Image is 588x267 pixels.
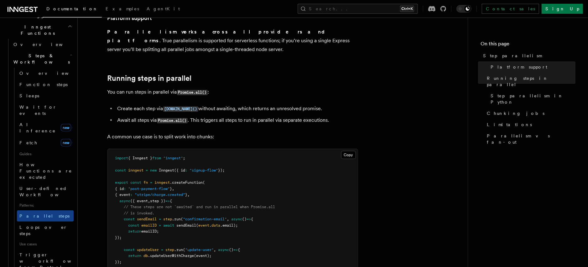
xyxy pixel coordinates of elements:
a: Limitations [484,119,575,130]
span: = [161,248,164,252]
a: Overview [17,68,74,79]
span: AI Inference [19,122,56,133]
a: Platform support [107,14,152,23]
span: . [210,223,212,228]
span: { event [115,193,131,197]
span: : [124,187,126,191]
span: inngest [128,168,144,172]
span: Guides [17,149,74,159]
strong: Parallelism works across all providers and platforms [107,29,330,44]
code: Promise.all() [177,90,208,95]
a: Running steps in parallel [107,74,192,83]
span: sendEmail [137,217,157,221]
span: ; [183,156,185,160]
a: Step parallelism in Python [488,90,575,108]
a: Platform support [488,61,575,73]
span: async [218,248,229,252]
a: Step parallelism [481,50,575,61]
span: const [124,217,135,221]
a: [DOMAIN_NAME]() [163,105,198,111]
span: "update-user" [185,248,214,252]
a: Function steps [17,79,74,90]
span: import [115,156,128,160]
span: "signup-flow" [190,168,218,172]
span: from [153,156,161,160]
span: , [214,248,216,252]
kbd: Ctrl+K [400,6,414,12]
span: async [232,217,242,221]
span: User-defined Workflows [19,186,76,197]
span: , [172,187,174,191]
span: emailID [142,223,157,228]
span: "stripe/charge.created" [135,193,185,197]
a: Wait for events [17,101,74,119]
span: , [188,193,190,197]
span: event [199,223,210,228]
p: You can run steps in parallel via : [107,88,358,97]
span: Overview [13,42,78,47]
a: User-defined Workflows [17,183,74,200]
span: Function steps [19,82,68,87]
li: Await all steps via . This triggers all steps to run in parallel via separate executions. [116,116,358,125]
span: () [242,217,247,221]
button: Search...Ctrl+K [298,4,418,14]
span: data [212,223,221,228]
span: Use cases [17,239,74,249]
span: .run [174,248,183,252]
a: Loops over steps [17,222,74,239]
span: ( [181,217,183,221]
span: , [148,199,150,203]
span: "confirmation-email" [183,217,227,221]
a: Fetchnew [17,136,74,149]
span: (event); [194,254,212,258]
span: // is invoked. [124,211,155,215]
span: return [128,254,142,258]
span: Step parallelism [483,53,542,59]
li: Create each step via without awaiting, which returns an unresolved promise. [116,104,358,113]
span: ( [203,180,205,185]
span: Sleeps [19,93,39,98]
button: Copy [341,151,356,159]
span: = [150,180,153,185]
span: } [170,187,172,191]
span: Fetch [19,140,38,145]
span: : [131,193,133,197]
span: Inngest [159,168,174,172]
span: Examples [106,6,139,11]
a: How Functions are executed [17,159,74,183]
span: How Functions are executed [19,162,72,180]
span: .email); [221,223,238,228]
span: ( [196,223,199,228]
span: = [146,168,148,172]
a: Running steps in parallel [484,73,575,90]
span: .createFunction [170,180,203,185]
span: Steps & Workflows [11,53,70,65]
a: Contact sales [482,4,539,14]
span: { [238,248,240,252]
span: = [159,217,161,221]
span: step [164,217,172,221]
p: . True parallelism is supported for serverless functions; if you’re using a single Express server... [107,28,358,54]
span: updateUser [137,248,159,252]
span: const [131,180,142,185]
span: .run [172,217,181,221]
span: : [185,168,188,172]
span: => [234,248,238,252]
span: Parallelism vs fan-out [487,133,575,145]
span: }); [115,235,122,240]
p: A common use case is to split work into chunks: [107,132,358,141]
span: { [251,217,253,221]
span: step [166,248,174,252]
span: const [128,223,139,228]
span: step }) [150,199,166,203]
button: Inngest Functions [5,21,74,39]
span: emailID; [142,229,159,234]
a: Documentation [43,2,102,18]
a: AgentKit [143,2,184,17]
span: }); [218,168,225,172]
a: AI Inferencenew [17,119,74,136]
span: { [170,199,172,203]
span: Platform support [491,64,547,70]
span: Parallel steps [19,213,70,218]
span: export [115,180,128,185]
